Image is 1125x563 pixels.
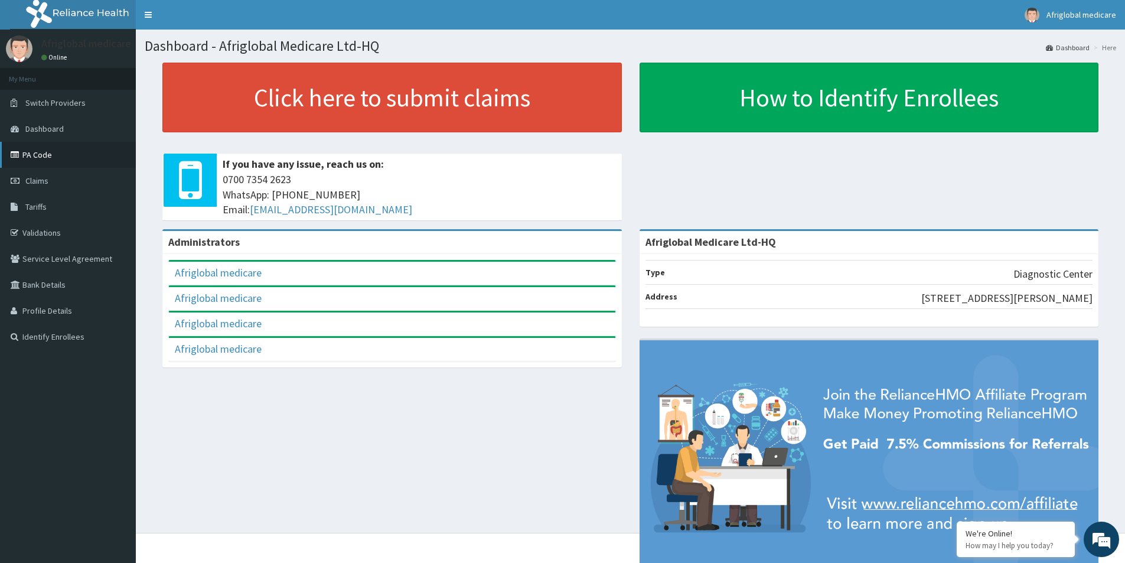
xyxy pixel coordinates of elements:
b: Administrators [168,235,240,249]
a: Dashboard [1046,43,1090,53]
span: Claims [25,175,48,186]
span: Afriglobal medicare [1046,9,1116,20]
p: [STREET_ADDRESS][PERSON_NAME] [921,291,1093,306]
a: Afriglobal medicare [175,266,262,279]
span: Tariffs [25,201,47,212]
b: If you have any issue, reach us on: [223,157,384,171]
div: We're Online! [966,528,1066,539]
span: Dashboard [25,123,64,134]
strong: Afriglobal Medicare Ltd-HQ [645,235,776,249]
img: User Image [1025,8,1039,22]
a: Click here to submit claims [162,63,622,132]
a: [EMAIL_ADDRESS][DOMAIN_NAME] [250,203,412,216]
h1: Dashboard - Afriglobal Medicare Ltd-HQ [145,38,1116,54]
b: Type [645,267,665,278]
p: Afriglobal medicare [41,38,131,49]
p: How may I help you today? [966,541,1066,551]
a: Afriglobal medicare [175,317,262,330]
li: Here [1091,43,1116,53]
span: Switch Providers [25,97,86,108]
img: User Image [6,35,32,62]
a: Afriglobal medicare [175,342,262,356]
b: Address [645,291,677,302]
p: Diagnostic Center [1013,266,1093,282]
a: How to Identify Enrollees [640,63,1099,132]
span: 0700 7354 2623 WhatsApp: [PHONE_NUMBER] Email: [223,172,616,217]
a: Afriglobal medicare [175,291,262,305]
a: Online [41,53,70,61]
